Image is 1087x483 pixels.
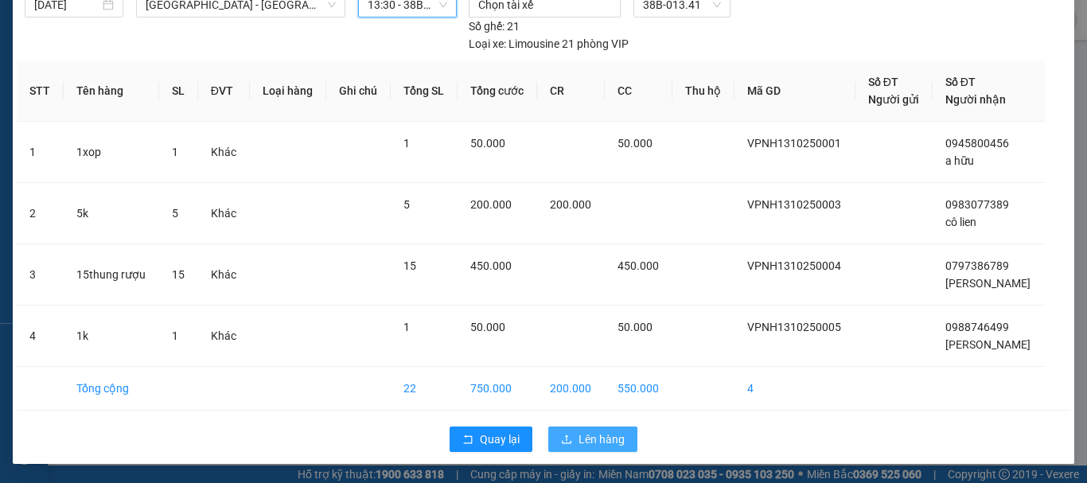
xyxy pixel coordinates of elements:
th: CC [605,60,672,122]
span: 1 [172,146,178,158]
td: Khác [198,306,250,367]
span: [PERSON_NAME] [945,338,1031,351]
td: 550.000 [605,367,672,411]
td: 4 [17,306,64,367]
span: rollback [462,434,473,446]
div: 21 [469,18,520,35]
span: Số ĐT [945,76,976,88]
span: Quay lại [480,430,520,448]
span: 1 [172,329,178,342]
td: 1k [64,306,159,367]
td: 4 [734,367,855,411]
td: 3 [17,244,64,306]
th: Tổng SL [391,60,458,122]
td: Khác [198,122,250,183]
span: 450.000 [470,259,512,272]
span: 5 [403,198,410,211]
td: Khác [198,183,250,244]
span: VPNH1310250004 [747,259,841,272]
td: 200.000 [537,367,605,411]
span: 1 [403,137,410,150]
span: 200.000 [470,198,512,211]
td: 15thung rượu [64,244,159,306]
span: 5 [172,207,178,220]
td: Tổng cộng [64,367,159,411]
th: Tổng cước [458,60,537,122]
td: Khác [198,244,250,306]
span: 0797386789 [945,259,1009,272]
span: 50.000 [618,137,653,150]
img: logo.jpg [20,20,99,99]
td: 1 [17,122,64,183]
span: 0945800456 [945,137,1009,150]
span: 0988746499 [945,321,1009,333]
span: cô lien [945,216,976,228]
span: Số ghế: [469,18,505,35]
th: CR [537,60,605,122]
span: Người gửi [868,93,919,106]
th: Tên hàng [64,60,159,122]
span: 50.000 [470,137,505,150]
li: Hotline: 0981127575, 0981347575, 19009067 [149,59,665,79]
span: VPNH1310250001 [747,137,841,150]
span: VPNH1310250005 [747,321,841,333]
td: 750.000 [458,367,537,411]
th: Loại hàng [250,60,326,122]
span: 15 [403,259,416,272]
span: 450.000 [618,259,659,272]
button: uploadLên hàng [548,427,637,452]
th: Ghi chú [326,60,391,122]
span: Người nhận [945,93,1006,106]
span: [PERSON_NAME] [945,277,1031,290]
span: Loại xe: [469,35,506,53]
span: 1 [403,321,410,333]
th: Mã GD [734,60,855,122]
div: Limousine 21 phòng VIP [469,35,629,53]
button: rollbackQuay lại [450,427,532,452]
span: Số ĐT [868,76,898,88]
span: upload [561,434,572,446]
li: Số [GEOGRAPHIC_DATA][PERSON_NAME], P. [GEOGRAPHIC_DATA] [149,39,665,59]
td: 1xop [64,122,159,183]
th: SL [159,60,198,122]
span: 50.000 [470,321,505,333]
span: 50.000 [618,321,653,333]
td: 2 [17,183,64,244]
span: VPNH1310250003 [747,198,841,211]
th: STT [17,60,64,122]
th: Thu hộ [672,60,734,122]
td: 5k [64,183,159,244]
th: ĐVT [198,60,250,122]
span: Lên hàng [579,430,625,448]
td: 22 [391,367,458,411]
span: 0983077389 [945,198,1009,211]
span: 15 [172,268,185,281]
b: GỬI : VP [PERSON_NAME] [20,115,278,142]
span: 200.000 [550,198,591,211]
span: a hữu [945,154,974,167]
